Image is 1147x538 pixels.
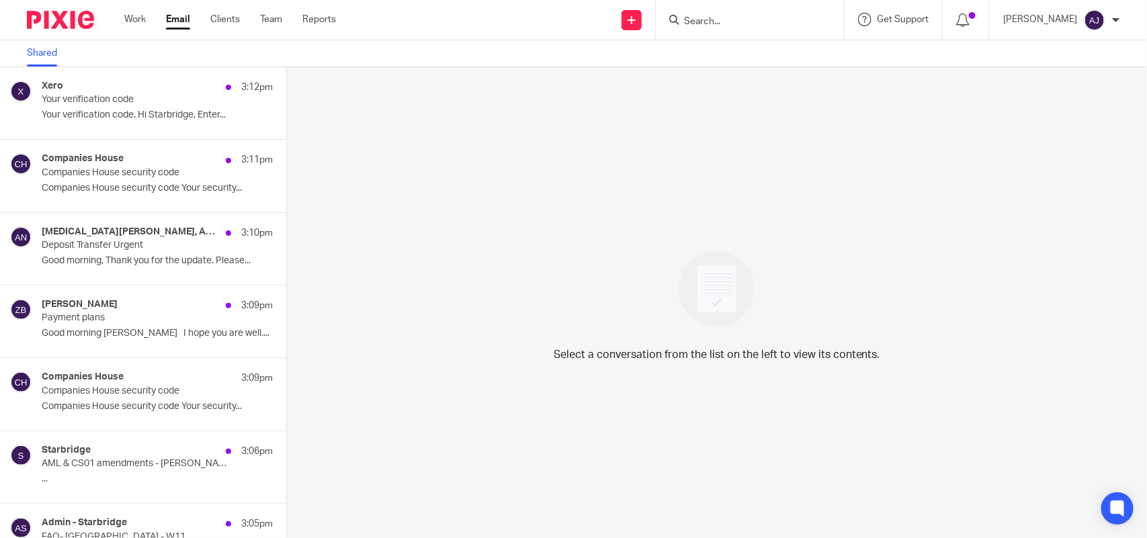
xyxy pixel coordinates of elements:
h4: Companies House [42,153,124,165]
a: Shared [27,40,67,66]
p: [PERSON_NAME] [1003,13,1077,26]
p: Companies House security code [42,386,226,397]
h4: Xero [42,81,63,92]
img: image [670,242,763,336]
a: Team [260,13,282,26]
p: 3:11pm [241,153,273,167]
p: Select a conversation from the list on the left to view its contents. [554,347,880,363]
h4: [MEDICAL_DATA][PERSON_NAME], Area Noir [42,226,219,238]
p: 3:09pm [241,371,273,385]
p: AML & CS01 amendments - [PERSON_NAME] & [PERSON_NAME] [42,458,226,469]
span: Get Support [877,15,929,24]
img: svg%3E [10,445,32,466]
p: Deposit Transfer Urgent [42,240,226,251]
p: Good morning, Thank you for the update. Please... [42,255,273,267]
p: 3:06pm [241,445,273,458]
img: svg%3E [10,371,32,393]
input: Search [683,16,804,28]
a: Email [166,13,190,26]
p: 3:05pm [241,517,273,531]
h4: [PERSON_NAME] [42,299,118,310]
img: svg%3E [10,226,32,248]
p: ... [42,474,273,485]
a: Reports [302,13,336,26]
p: Your verification code. Hi Starbridge, Enter... [42,109,273,121]
p: 3:12pm [241,81,273,94]
h4: Starbridge [42,445,91,456]
p: Companies House security code Your security... [42,401,273,412]
img: svg%3E [10,153,32,175]
h4: Admin - Starbridge [42,517,127,529]
p: 3:10pm [241,226,273,240]
p: Companies House security code [42,167,226,179]
p: Payment plans [42,312,226,324]
p: Good morning [PERSON_NAME] I hope you are well.... [42,328,273,339]
img: svg%3E [10,81,32,102]
h4: Companies House [42,371,124,383]
a: Clients [210,13,240,26]
p: Companies House security code Your security... [42,183,273,194]
img: svg%3E [1084,9,1105,31]
img: Pixie [27,11,94,29]
p: 3:09pm [241,299,273,312]
a: Work [124,13,146,26]
p: Your verification code [42,94,226,105]
img: svg%3E [10,299,32,320]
